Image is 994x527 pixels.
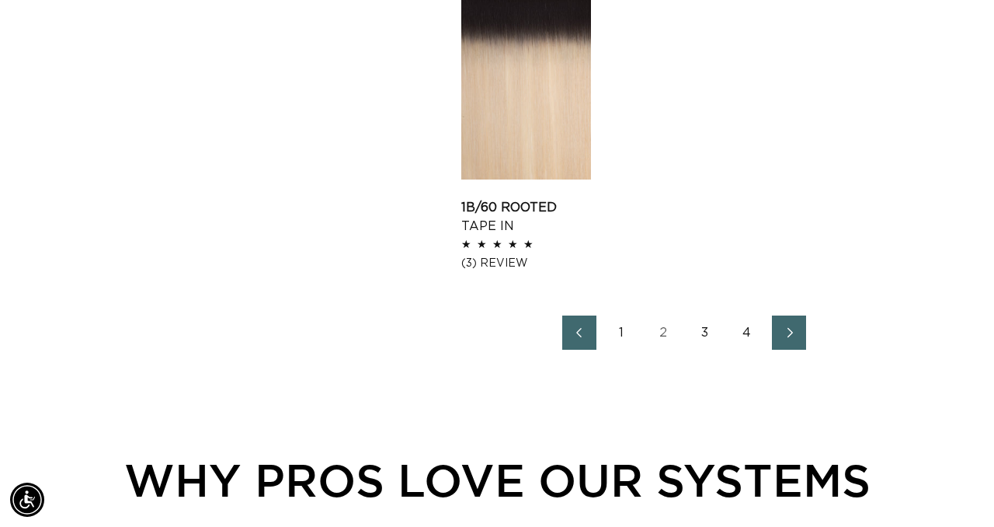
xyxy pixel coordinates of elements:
[646,316,680,350] a: Page 2
[562,316,596,350] a: Previous page
[772,316,806,350] a: Next page
[87,446,907,514] div: WHY PROS LOVE OUR SYSTEMS
[10,483,44,517] div: Accessibility Menu
[461,316,907,350] nav: Pagination
[916,452,994,527] iframe: Chat Widget
[461,198,591,236] a: 1B/60 Rooted Tape In
[730,316,764,350] a: Page 4
[604,316,638,350] a: Page 1
[688,316,722,350] a: Page 3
